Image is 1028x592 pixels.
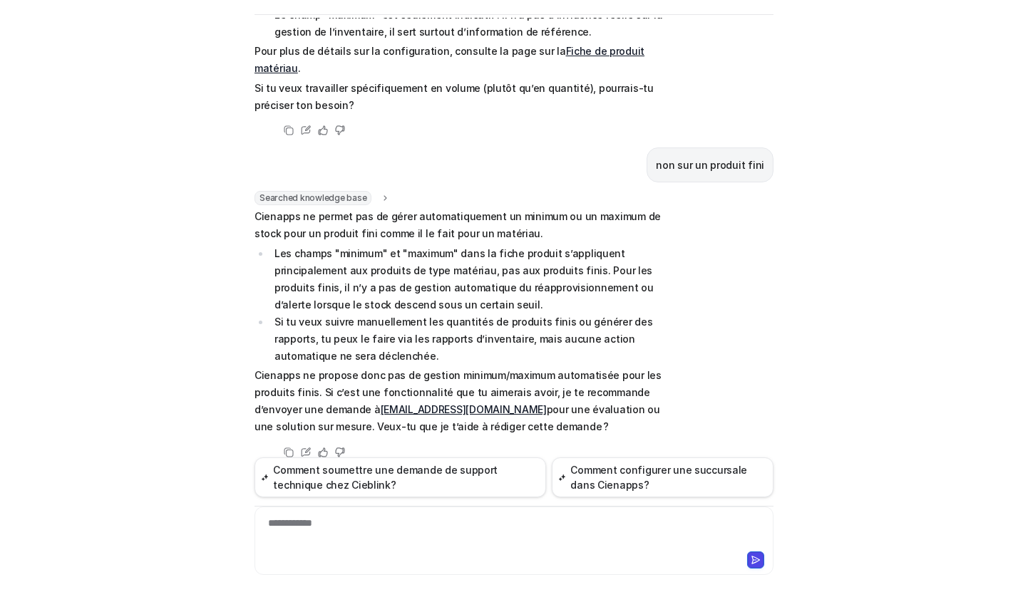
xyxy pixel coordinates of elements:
[255,367,672,435] p: Cienapps ne propose donc pas de gestion minimum/maximum automatisée pour les produits finis. Si c...
[552,457,773,497] button: Comment configurer une succursale dans Cienapps?
[656,157,764,174] p: non sur un produit fini
[255,80,672,114] p: Si tu veux travailler spécifiquement en volume (plutôt qu’en quantité), pourrais-tu préciser ton ...
[381,403,547,415] a: [EMAIL_ADDRESS][DOMAIN_NAME]
[255,208,672,242] p: Cienapps ne permet pas de gérer automatiquement un minimum ou un maximum de stock pour un produit...
[255,43,672,77] p: Pour plus de détails sur la configuration, consulte la page sur la .
[255,191,371,205] span: Searched knowledge base
[270,6,672,41] li: Le champ "maximum" est seulement indicatif : il n’a pas d’influence réelle sur la gestion de l’in...
[270,313,672,365] li: Si tu veux suivre manuellement les quantités de produits finis ou générer des rapports, tu peux l...
[270,245,672,313] li: Les champs "minimum" et "maximum" dans la fiche produit s’appliquent principalement aux produits ...
[255,457,546,497] button: Comment soumettre une demande de support technique chez Cieblink?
